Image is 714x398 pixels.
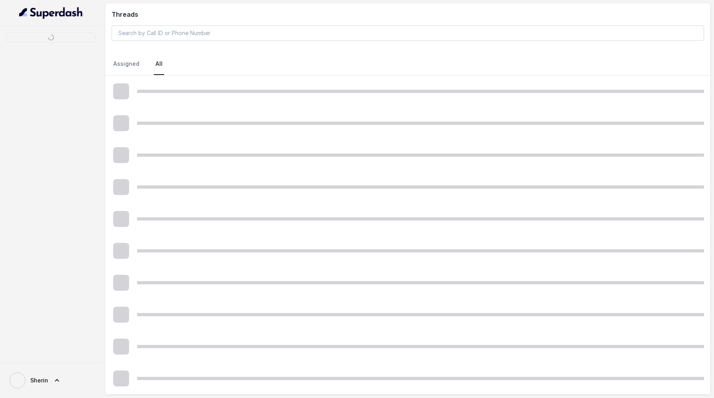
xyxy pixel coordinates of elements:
[19,6,83,19] img: light.svg
[6,369,96,392] a: Sherin
[112,53,704,75] nav: Tabs
[112,10,704,19] h2: Threads
[112,26,704,41] input: Search by Call ID or Phone Number
[154,53,164,75] a: All
[30,376,48,384] span: Sherin
[112,53,141,75] a: Assigned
